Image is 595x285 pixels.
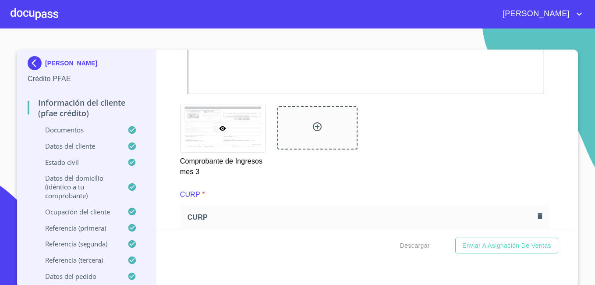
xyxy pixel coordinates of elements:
p: Datos del cliente [28,142,127,150]
p: Datos del domicilio (idéntico a tu comprobante) [28,174,127,200]
p: [PERSON_NAME] [45,60,97,67]
p: Crédito PFAE [28,74,145,84]
p: Comprobante de Ingresos mes 3 [180,153,265,177]
span: CURP [188,213,534,222]
span: Descargar [400,240,430,251]
p: Datos del pedido [28,272,127,281]
button: Descargar [397,238,433,254]
p: Referencia (segunda) [28,239,127,248]
span: [PERSON_NAME] [496,7,574,21]
p: Referencia (primera) [28,224,127,232]
p: Información del cliente (PFAE crédito) [28,97,145,118]
p: CURP [180,189,200,200]
span: Enviar a Asignación de Ventas [462,240,551,251]
img: Docupass spot blue [28,56,45,70]
p: Ocupación del Cliente [28,207,127,216]
div: [PERSON_NAME] [28,56,145,74]
button: Enviar a Asignación de Ventas [455,238,558,254]
button: account of current user [496,7,584,21]
p: Referencia (tercera) [28,256,127,264]
p: Estado Civil [28,158,127,167]
p: Documentos [28,125,127,134]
